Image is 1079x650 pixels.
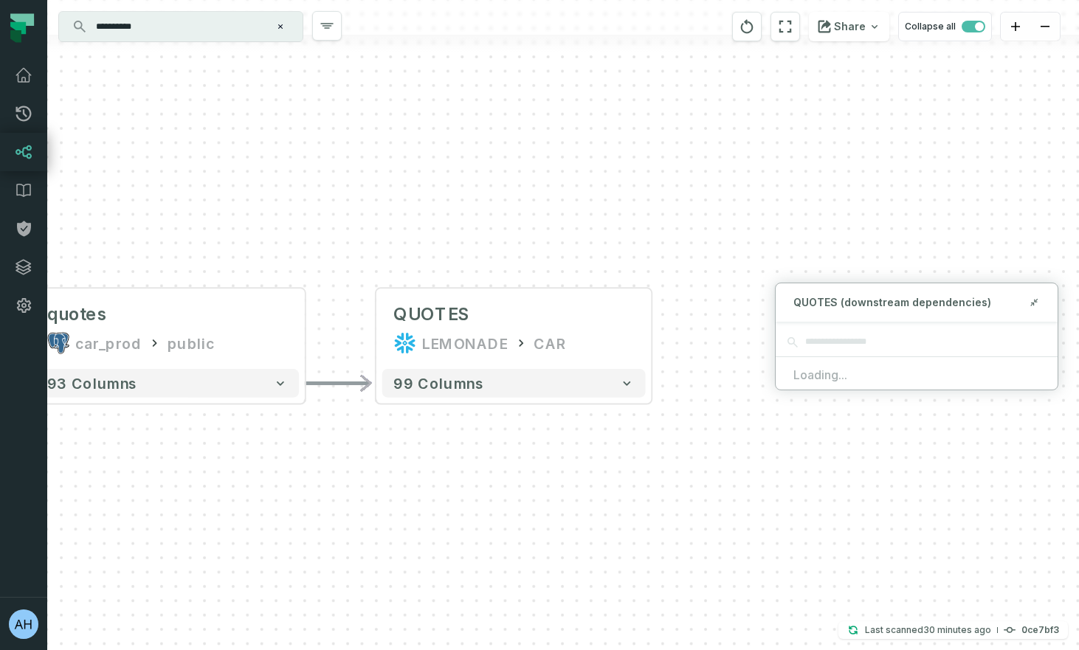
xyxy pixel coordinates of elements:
button: Share [809,12,889,41]
span: 93 columns [47,375,137,392]
span: Loading... [793,366,1040,384]
p: Last scanned [865,623,991,637]
button: zoom in [1001,13,1030,41]
relative-time: Oct 15, 2025, 10:23 AM EDT [923,624,991,635]
button: zoom out [1030,13,1060,41]
div: car_prod [75,332,141,355]
span: QUOTES (downstream dependencies) [793,295,991,310]
button: Clear search query [273,19,288,34]
h4: 0ce7bf3 [1021,626,1059,635]
div: LEMONADE [422,332,508,355]
div: public [168,332,215,355]
div: QUOTES [393,303,469,326]
button: Last scanned[DATE] 10:23:35 AM0ce7bf3 [838,621,1068,639]
img: avatar of Annie Hurwitz [9,609,38,639]
div: quotes [47,303,107,326]
div: CAR [534,332,567,355]
span: 99 columns [393,375,483,392]
button: Collapse all [898,12,992,41]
